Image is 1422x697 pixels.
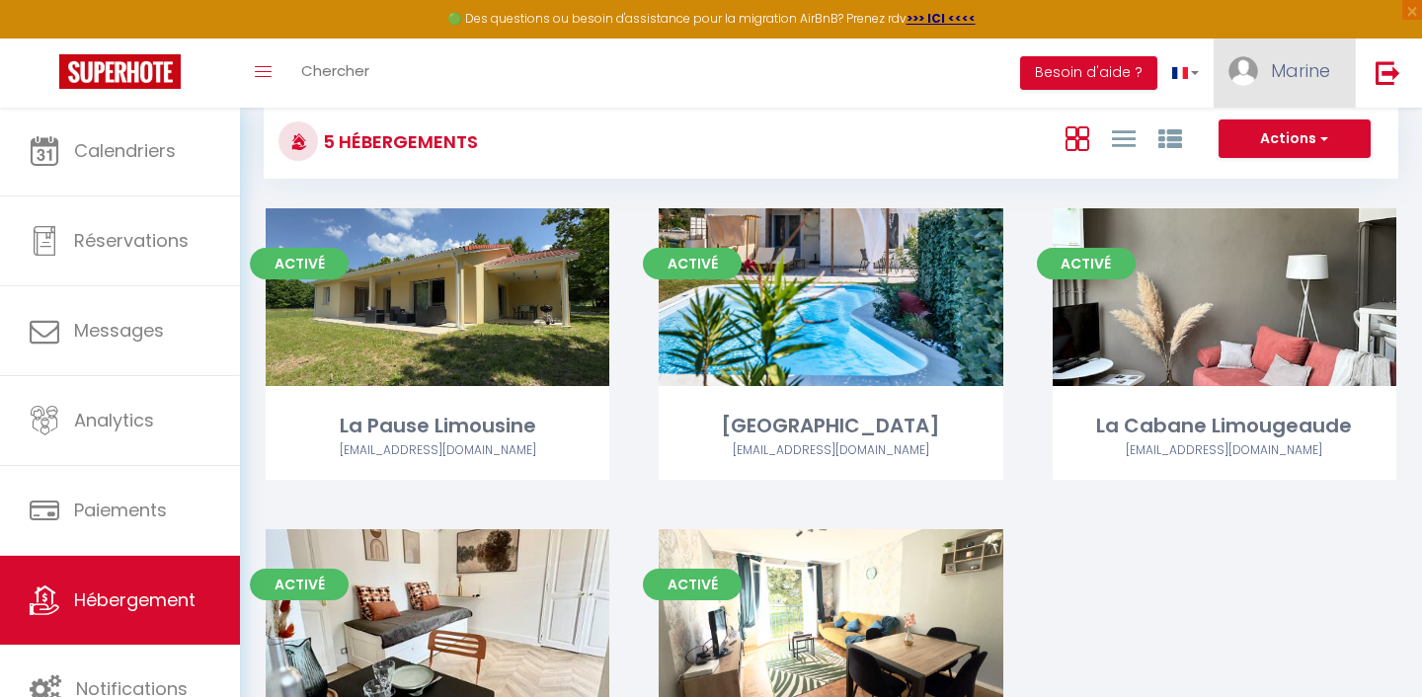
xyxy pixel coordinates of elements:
[659,441,1002,460] div: Airbnb
[266,411,609,441] div: La Pause Limousine
[1158,121,1182,154] a: Vue par Groupe
[1066,121,1089,154] a: Vue en Box
[74,498,167,522] span: Paiements
[74,138,176,163] span: Calendriers
[1020,56,1157,90] button: Besoin d'aide ?
[1271,58,1330,83] span: Marine
[74,318,164,343] span: Messages
[74,408,154,432] span: Analytics
[59,54,181,89] img: Super Booking
[318,119,478,164] h3: 5 Hébergements
[74,587,196,612] span: Hébergement
[250,248,349,279] span: Activé
[74,228,189,253] span: Réservations
[1214,39,1355,108] a: ... Marine
[659,411,1002,441] div: [GEOGRAPHIC_DATA]
[1219,119,1371,159] button: Actions
[301,60,369,81] span: Chercher
[1376,60,1400,85] img: logout
[1053,441,1396,460] div: Airbnb
[1053,411,1396,441] div: La Cabane Limougeaude
[643,569,742,600] span: Activé
[1037,248,1136,279] span: Activé
[266,441,609,460] div: Airbnb
[1228,56,1258,86] img: ...
[286,39,384,108] a: Chercher
[250,569,349,600] span: Activé
[643,248,742,279] span: Activé
[907,10,976,27] a: >>> ICI <<<<
[1112,121,1136,154] a: Vue en Liste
